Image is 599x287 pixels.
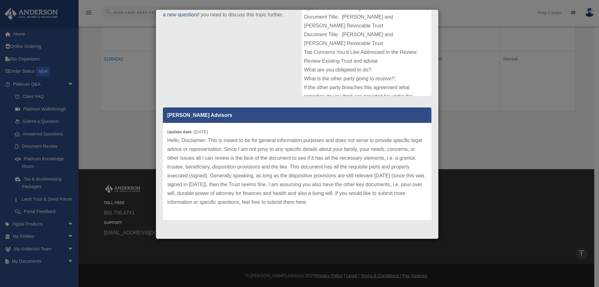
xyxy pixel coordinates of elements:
p: [PERSON_NAME] Advisors [163,107,431,123]
b: Update date : [167,129,194,134]
p: Comments have been closed on this question, if you need to discuss this topic further. [163,2,292,19]
p: Hello, Disclaimer: This is meant to be for general information purposes and does not serve to pro... [167,136,427,207]
div: Type of Document: Living Trust Document Title: [PERSON_NAME] and [PERSON_NAME] Revocable Trust Do... [302,2,431,96]
small: [DATE] [167,129,208,134]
